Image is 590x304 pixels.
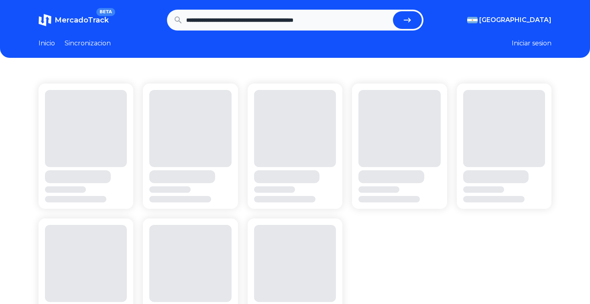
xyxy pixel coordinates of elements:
button: Iniciar sesion [512,39,551,48]
img: MercadoTrack [39,14,51,27]
a: Inicio [39,39,55,48]
a: MercadoTrackBETA [39,14,109,27]
span: BETA [96,8,115,16]
span: MercadoTrack [55,16,109,24]
span: [GEOGRAPHIC_DATA] [479,15,551,25]
img: Argentina [467,17,478,23]
button: [GEOGRAPHIC_DATA] [467,15,551,25]
a: Sincronizacion [65,39,111,48]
